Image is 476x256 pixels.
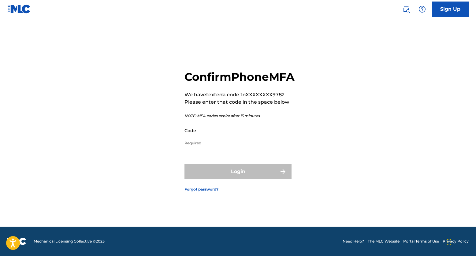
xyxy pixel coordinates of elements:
p: Required [184,140,288,146]
a: Privacy Policy [443,239,469,244]
a: Need Help? [343,239,364,244]
img: help [418,6,426,13]
div: Drag [447,233,451,251]
a: Sign Up [432,2,469,17]
a: The MLC Website [368,239,400,244]
p: We have texted a code to XXXXXXXX9782 [184,91,295,98]
a: Portal Terms of Use [403,239,439,244]
a: Forgot password? [184,187,218,192]
span: Mechanical Licensing Collective © 2025 [34,239,105,244]
img: logo [7,238,26,245]
p: NOTE: MFA codes expire after 15 minutes [184,113,295,119]
iframe: Chat Widget [445,227,476,256]
h2: Confirm Phone MFA [184,70,295,84]
a: Public Search [400,3,412,15]
p: Please enter that code in the space below [184,98,295,106]
div: Help [416,3,428,15]
img: search [403,6,410,13]
img: MLC Logo [7,5,31,13]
